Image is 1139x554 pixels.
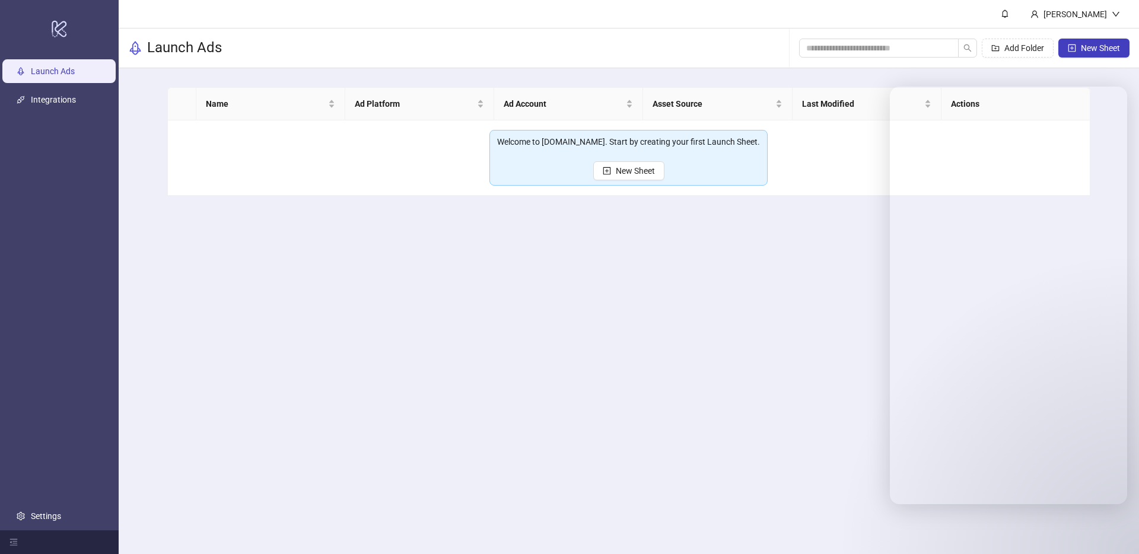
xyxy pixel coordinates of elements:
[802,97,922,110] span: Last Modified
[1030,10,1039,18] span: user
[128,41,142,55] span: rocket
[1004,43,1044,53] span: Add Folder
[616,166,655,176] span: New Sheet
[504,97,623,110] span: Ad Account
[31,511,61,521] a: Settings
[497,135,760,148] div: Welcome to [DOMAIN_NAME]. Start by creating your first Launch Sheet.
[1058,39,1130,58] button: New Sheet
[1068,44,1076,52] span: plus-square
[31,95,76,104] a: Integrations
[1099,514,1127,542] iframe: Intercom live chat
[147,39,222,58] h3: Launch Ads
[206,97,326,110] span: Name
[1081,43,1120,53] span: New Sheet
[355,97,475,110] span: Ad Platform
[982,39,1054,58] button: Add Folder
[793,88,941,120] th: Last Modified
[890,87,1127,504] iframe: Intercom live chat
[345,88,494,120] th: Ad Platform
[603,167,611,175] span: plus-square
[1112,10,1120,18] span: down
[1039,8,1112,21] div: [PERSON_NAME]
[9,538,18,546] span: menu-fold
[653,97,772,110] span: Asset Source
[31,66,75,76] a: Launch Ads
[196,88,345,120] th: Name
[643,88,792,120] th: Asset Source
[494,88,643,120] th: Ad Account
[963,44,972,52] span: search
[1001,9,1009,18] span: bell
[991,44,1000,52] span: folder-add
[593,161,664,180] button: New Sheet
